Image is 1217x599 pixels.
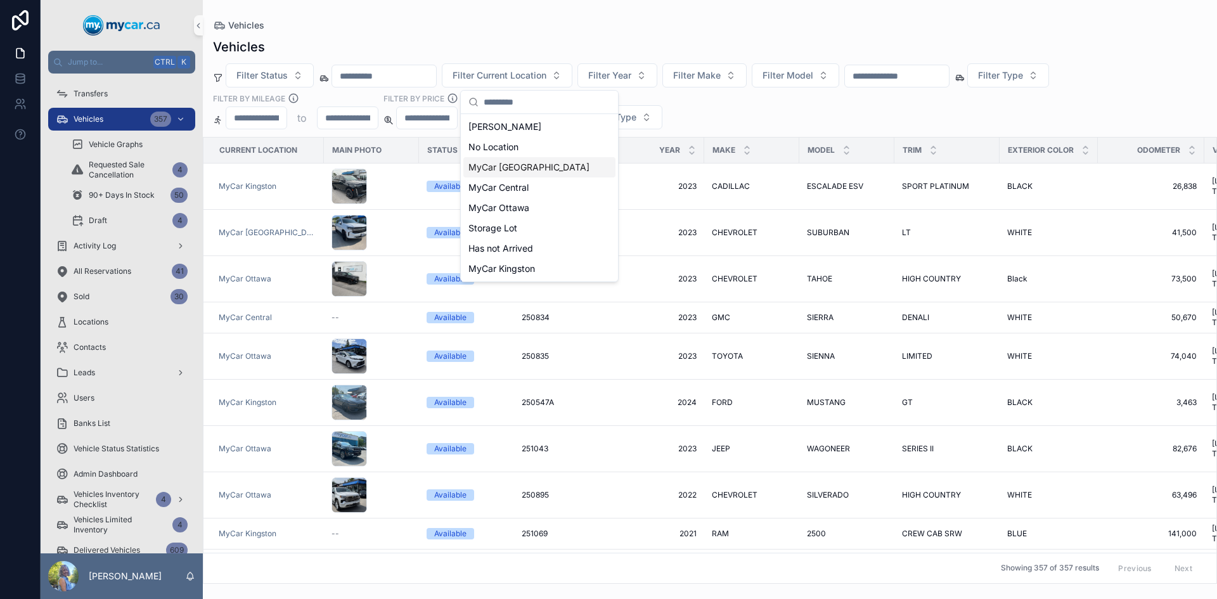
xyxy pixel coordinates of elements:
[617,181,697,191] span: 2023
[89,216,107,226] span: Draft
[1007,490,1090,500] a: WHITE
[807,312,834,323] span: SIERRA
[902,274,961,284] span: HIGH COUNTRY
[427,443,506,454] a: Available
[617,490,697,500] span: 2022
[219,351,271,361] a: MyCar Ottawa
[712,274,757,284] span: CHEVROLET
[1105,351,1197,361] a: 74,040
[48,361,195,384] a: Leads
[1007,351,1032,361] span: WHITE
[902,444,934,454] span: SERIES II
[807,228,887,238] a: SUBURBAN
[807,181,887,191] a: ESCALADE ESV
[902,351,992,361] a: LIMITED
[153,56,176,68] span: Ctrl
[712,444,730,454] span: JEEP
[166,543,188,558] div: 609
[172,264,188,279] div: 41
[617,228,697,238] a: 2023
[468,161,589,174] span: MyCar [GEOGRAPHIC_DATA]
[1105,397,1197,408] span: 3,463
[1105,490,1197,500] a: 63,496
[74,489,151,510] span: Vehicles Inventory Checklist
[48,108,195,131] a: Vehicles357
[219,490,316,500] a: MyCar Ottawa
[236,69,288,82] span: Filter Status
[1007,274,1027,284] span: Black
[434,312,467,323] div: Available
[1105,312,1197,323] span: 50,670
[427,312,506,323] a: Available
[712,228,757,238] span: CHEVROLET
[712,397,733,408] span: FORD
[213,19,264,32] a: Vehicles
[434,227,467,238] div: Available
[468,181,529,194] span: MyCar Central
[712,490,792,500] a: CHEVROLET
[74,317,108,327] span: Locations
[219,274,271,284] a: MyCar Ottawa
[712,145,735,155] span: Make
[172,517,188,532] div: 4
[577,63,657,87] button: Select Button
[617,312,697,323] a: 2023
[434,273,467,285] div: Available
[617,274,697,284] span: 2023
[712,351,743,361] span: TOYOTA
[902,529,962,539] span: CREW CAB SRW
[219,312,272,323] a: MyCar Central
[807,490,887,500] a: SILVERADO
[1105,529,1197,539] a: 141,000
[807,490,849,500] span: SILVERADO
[617,397,697,408] a: 2024
[74,114,103,124] span: Vehicles
[219,181,316,191] a: MyCar Kingston
[1105,274,1197,284] a: 73,500
[807,351,835,361] span: SIENNA
[219,490,271,500] a: MyCar Ottawa
[219,529,276,539] a: MyCar Kingston
[219,312,316,323] a: MyCar Central
[522,490,602,500] a: 250895
[712,274,792,284] a: CHEVROLET
[89,190,155,200] span: 90+ Days In Stock
[902,397,913,408] span: GT
[807,397,887,408] a: MUSTANG
[712,490,757,500] span: CHEVROLET
[442,63,572,87] button: Select Button
[1105,444,1197,454] a: 82,676
[902,181,992,191] a: SPORT PLATINUM
[712,444,792,454] a: JEEP
[74,292,89,302] span: Sold
[902,397,992,408] a: GT
[617,529,697,539] span: 2021
[1007,228,1090,238] a: WHITE
[171,289,188,304] div: 30
[219,228,316,238] span: MyCar [GEOGRAPHIC_DATA]
[468,202,529,214] span: MyCar Ottawa
[48,539,195,562] a: Delivered Vehicles609
[219,274,316,284] a: MyCar Ottawa
[48,82,195,105] a: Transfers
[967,63,1049,87] button: Select Button
[588,69,631,82] span: Filter Year
[219,397,276,408] span: MyCar Kingston
[807,181,863,191] span: ESCALADE ESV
[752,63,839,87] button: Select Button
[903,145,922,155] span: Trim
[150,112,171,127] div: 357
[522,529,602,539] a: 251069
[48,260,195,283] a: All Reservations41
[434,397,467,408] div: Available
[89,570,162,583] p: [PERSON_NAME]
[1007,529,1090,539] a: BLUE
[83,15,160,35] img: App logo
[74,266,131,276] span: All Reservations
